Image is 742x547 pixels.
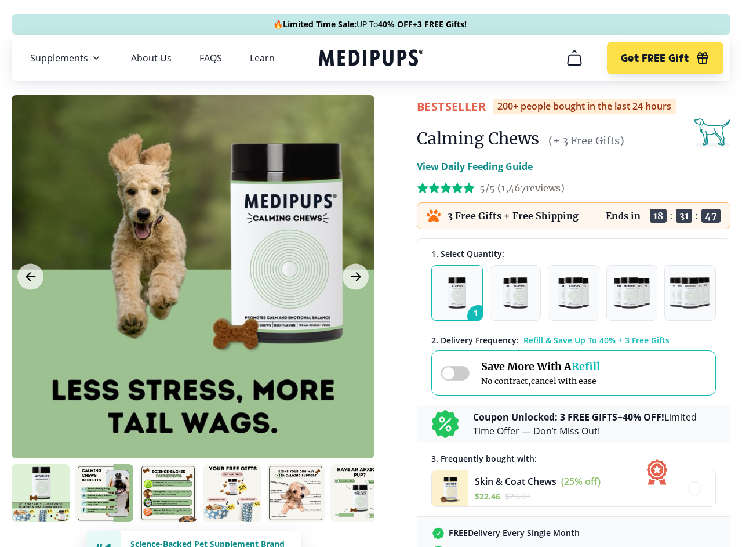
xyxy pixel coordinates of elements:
[676,209,692,223] span: 31
[475,475,556,488] span: Skin & Coat Chews
[431,335,519,346] span: 2 . Delivery Frequency:
[623,411,664,423] b: 40% OFF!
[561,44,588,72] button: cart
[139,464,197,522] img: Calming Chews | Natural Dog Supplements
[650,209,667,223] span: 18
[572,360,600,373] span: Refill
[695,210,699,222] span: :
[273,19,467,30] span: 🔥 UP To +
[449,527,580,538] span: Delivery Every Single Month
[479,182,565,194] span: 5/5 ( 1,467 reviews)
[505,491,530,502] span: $ 29.94
[621,52,689,65] span: Get FREE Gift
[12,464,70,522] img: Calming Chews | Natural Dog Supplements
[319,47,423,71] a: Medipups
[558,277,588,309] img: Pack of 3 - Natural Dog Supplements
[199,52,222,64] a: FAQS
[503,277,528,309] img: Pack of 2 - Natural Dog Supplements
[548,134,624,147] span: (+ 3 Free Gifts)
[131,52,172,64] a: About Us
[493,99,676,114] div: 200+ people bought in the last 24 hours
[701,209,721,223] span: 47
[17,264,43,290] button: Previous Image
[431,265,483,321] button: 1
[531,376,596,386] span: cancel with ease
[449,527,468,538] strong: FREE
[473,411,617,423] b: Coupon Unlocked: 3 FREE GIFTS
[467,305,489,327] span: 1
[473,410,716,438] p: + Limited Time Offer — Don’t Miss Out!
[30,52,88,64] span: Supplements
[330,464,388,522] img: Calming Chews | Natural Dog Supplements
[431,248,716,259] div: 1. Select Quantity:
[481,376,600,386] span: No contract,
[250,52,275,64] a: Learn
[267,464,325,522] img: Calming Chews | Natural Dog Supplements
[523,335,670,346] span: Refill & Save Up To 40% + 3 Free Gifts
[475,491,500,502] span: $ 22.46
[417,99,486,114] span: BestSeller
[607,42,723,74] button: Get FREE Gift
[448,210,579,222] p: 3 Free Gifts + Free Shipping
[606,210,641,222] p: Ends in
[561,475,601,488] span: (25% off)
[417,160,533,173] p: View Daily Feeding Guide
[75,464,133,522] img: Calming Chews | Natural Dog Supplements
[417,128,539,149] h1: Calming Chews
[481,360,600,373] span: Save More With A
[343,264,369,290] button: Next Image
[203,464,261,522] img: Calming Chews | Natural Dog Supplements
[431,453,537,464] span: 3 . Frequently bought with:
[30,51,103,65] button: Supplements
[670,210,673,222] span: :
[448,277,466,309] img: Pack of 1 - Natural Dog Supplements
[670,277,711,309] img: Pack of 5 - Natural Dog Supplements
[432,470,468,506] img: Skin & Coat Chews - Medipups
[614,277,649,309] img: Pack of 4 - Natural Dog Supplements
